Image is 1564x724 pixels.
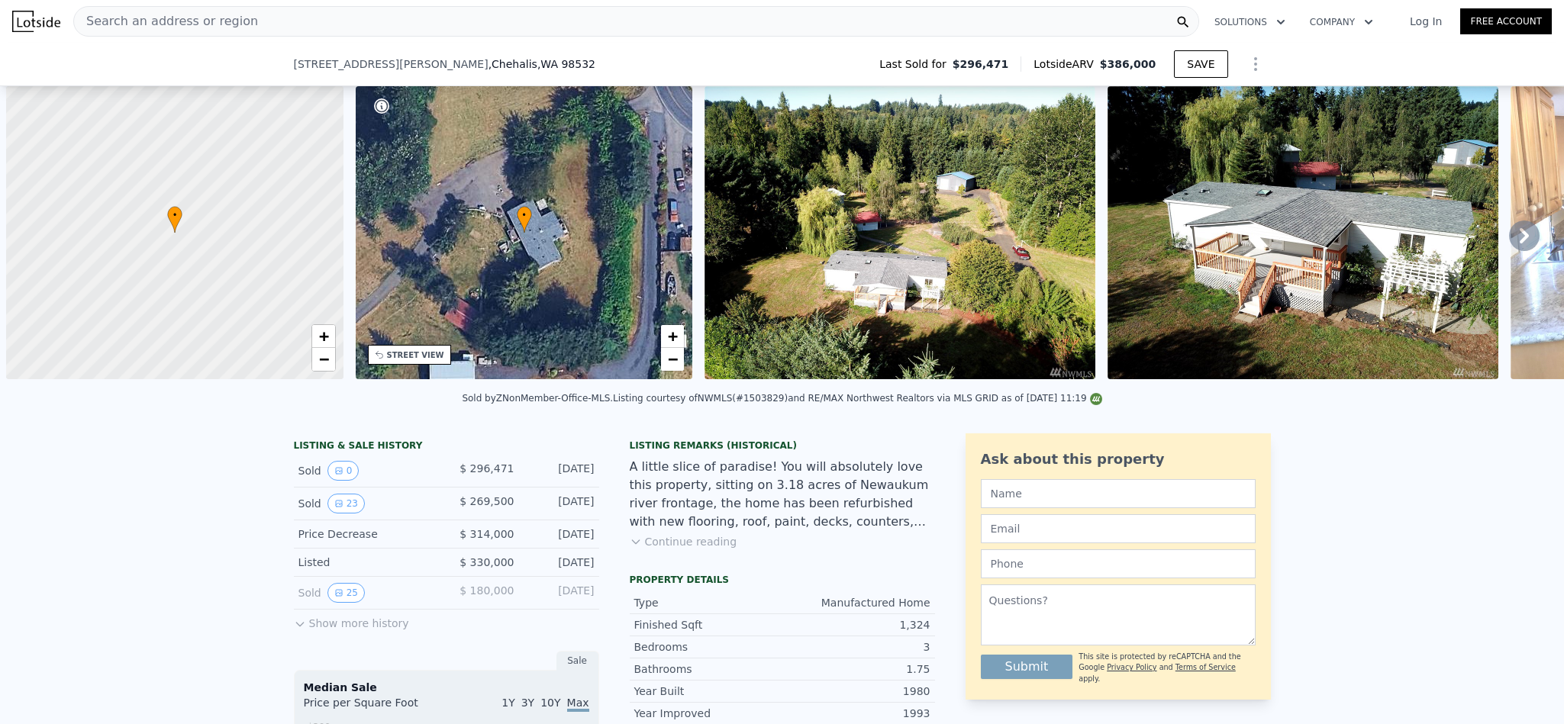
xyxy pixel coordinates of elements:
[304,680,589,695] div: Median Sale
[460,556,514,568] span: $ 330,000
[537,58,595,70] span: , WA 98532
[540,697,560,709] span: 10Y
[981,549,1256,578] input: Phone
[1175,663,1236,671] a: Terms of Service
[1108,86,1498,379] img: Sale: 149124701 Parcel: 103134180
[630,534,737,549] button: Continue reading
[981,449,1256,470] div: Ask about this property
[782,661,930,677] div: 1.75
[661,348,684,371] a: Zoom out
[327,583,365,603] button: View historical data
[298,583,434,603] div: Sold
[318,327,328,346] span: +
[630,439,935,452] div: Listing Remarks (Historical)
[298,526,434,542] div: Price Decrease
[489,56,595,72] span: , Chehalis
[1202,8,1298,36] button: Solutions
[556,651,599,671] div: Sale
[527,461,595,481] div: [DATE]
[521,697,534,709] span: 3Y
[668,349,678,368] span: −
[634,684,782,699] div: Year Built
[782,595,930,610] div: Manufactured Home
[527,494,595,513] div: [DATE]
[304,695,447,719] div: Price per Square Foot
[782,684,930,699] div: 1980
[298,555,434,570] div: Listed
[1090,393,1102,405] img: NWMLS Logo
[460,462,514,475] span: $ 296,471
[167,208,182,222] span: •
[527,526,595,542] div: [DATE]
[312,348,335,371] a: Zoom out
[630,574,935,586] div: Property details
[1079,652,1255,684] div: This site is protected by reCAPTCHA and the Google and apply.
[981,479,1256,508] input: Name
[294,439,599,455] div: LISTING & SALE HISTORY
[879,56,953,72] span: Last Sold for
[634,617,782,632] div: Finished Sqft
[782,639,930,655] div: 3
[668,327,678,346] span: +
[74,12,258,31] span: Search an address or region
[634,706,782,721] div: Year Improved
[981,655,1073,679] button: Submit
[298,494,434,513] div: Sold
[1100,58,1156,70] span: $386,000
[661,325,684,348] a: Zoom in
[462,393,613,404] div: Sold by ZNonMember-Office-MLS .
[517,208,532,222] span: •
[1107,663,1156,671] a: Privacy Policy
[630,458,935,531] div: A little slice of paradise! You will absolutely love this property, sitting on 3.18 acres of Newa...
[294,56,489,72] span: [STREET_ADDRESS][PERSON_NAME]
[634,661,782,677] div: Bathrooms
[634,595,782,610] div: Type
[1034,56,1099,72] span: Lotside ARV
[327,461,360,481] button: View historical data
[167,206,182,233] div: •
[460,528,514,540] span: $ 314,000
[12,11,60,32] img: Lotside
[527,555,595,570] div: [DATE]
[1391,14,1460,29] a: Log In
[567,697,589,712] span: Max
[327,494,365,513] button: View historical data
[1298,8,1385,36] button: Company
[527,583,595,603] div: [DATE]
[312,325,335,348] a: Zoom in
[953,56,1009,72] span: $296,471
[298,461,434,481] div: Sold
[1460,8,1552,34] a: Free Account
[387,349,444,361] div: STREET VIEW
[460,495,514,507] span: $ 269,500
[460,584,514,597] span: $ 180,000
[1240,49,1271,79] button: Show Options
[634,639,782,655] div: Bedrooms
[981,514,1256,543] input: Email
[613,393,1102,404] div: Listing courtesy of NWMLS (#1503829) and RE/MAX Northwest Realtors via MLS GRID as of [DATE] 11:19
[318,349,328,368] span: −
[294,610,409,631] button: Show more history
[782,706,930,721] div: 1993
[1174,50,1227,78] button: SAVE
[705,86,1095,379] img: Sale: 149124701 Parcel: 103134180
[501,697,514,709] span: 1Y
[782,617,930,632] div: 1,324
[517,206,532,233] div: •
